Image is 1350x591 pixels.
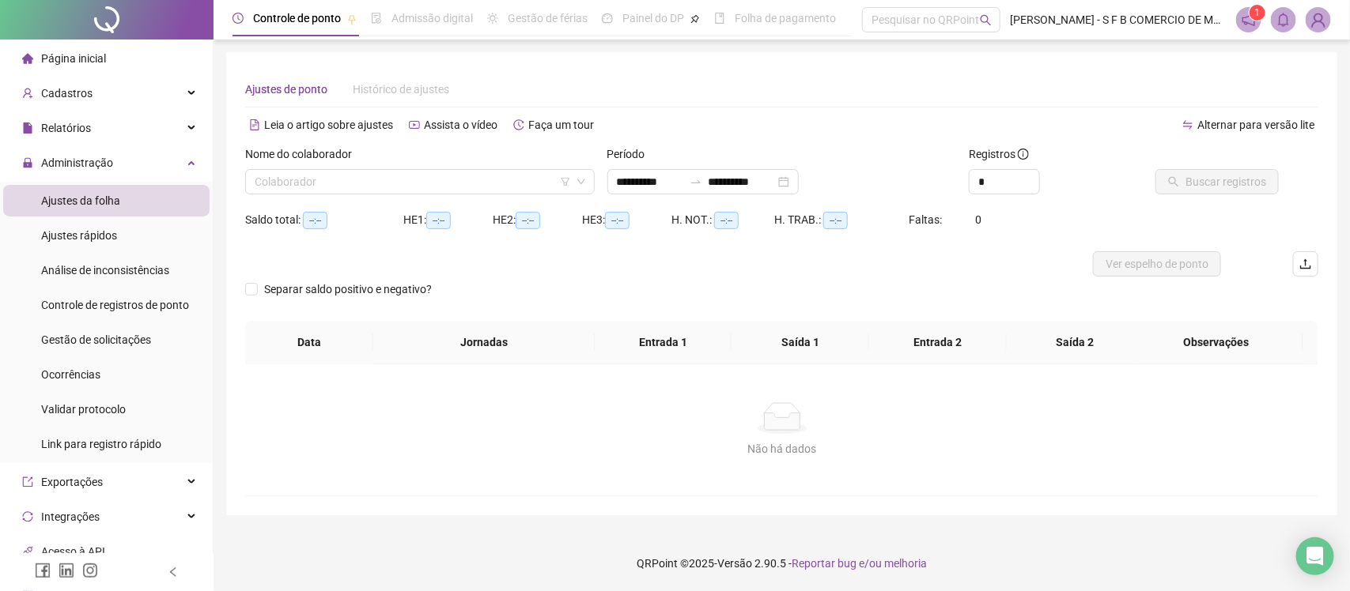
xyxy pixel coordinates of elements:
[1299,258,1312,270] span: upload
[1018,149,1029,160] span: info-circle
[168,567,179,578] span: left
[717,557,752,570] span: Versão
[22,546,33,557] span: api
[493,211,582,229] div: HE 2:
[41,156,113,169] span: Administração
[1197,119,1314,131] span: Alternar para versão lite
[1007,321,1144,364] th: Saída 2
[249,119,260,130] span: file-text
[607,145,656,163] label: Período
[671,211,774,229] div: H. NOT.:
[409,119,420,130] span: youtube
[1250,5,1265,21] sup: 1
[22,122,33,134] span: file
[792,557,927,570] span: Reportar bug e/ou melhoria
[582,211,671,229] div: HE 3:
[233,13,244,24] span: clock-circle
[245,83,327,96] span: Ajustes de ponto
[245,145,362,163] label: Nome do colaborador
[371,13,382,24] span: file-done
[622,12,684,24] span: Painel do DP
[41,510,100,523] span: Integrações
[1276,13,1291,27] span: bell
[714,212,739,229] span: --:--
[595,321,732,364] th: Entrada 1
[976,213,982,226] span: 0
[82,563,98,578] span: instagram
[909,213,944,226] span: Faltas:
[487,13,498,24] span: sun
[424,119,497,131] span: Assista o vídeo
[516,212,540,229] span: --:--
[264,119,393,131] span: Leia o artigo sobre ajustes
[980,14,992,26] span: search
[41,333,151,346] span: Gestão de solicitações
[513,119,524,130] span: history
[732,321,869,364] th: Saída 1
[22,157,33,168] span: lock
[41,194,120,207] span: Ajustes da folha
[561,177,570,186] span: filter
[602,13,613,24] span: dashboard
[735,12,836,24] span: Folha de pagamento
[41,476,103,488] span: Exportações
[774,211,909,229] div: H. TRAB.:
[1141,333,1291,351] span: Observações
[690,175,702,188] span: to
[41,52,106,65] span: Página inicial
[508,12,588,24] span: Gestão de férias
[303,212,327,229] span: --:--
[258,280,438,298] span: Separar saldo positivo e negativo?
[1155,169,1279,194] button: Buscar registros
[714,13,725,24] span: book
[22,88,33,99] span: user-add
[823,212,848,229] span: --:--
[22,511,33,522] span: sync
[1182,119,1193,130] span: swap
[245,211,403,229] div: Saldo total:
[1296,537,1334,575] div: Open Intercom Messenger
[1129,321,1303,364] th: Observações
[41,403,126,416] span: Validar protocolo
[22,53,33,64] span: home
[41,438,161,450] span: Link para registro rápido
[1093,251,1221,277] button: Ver espelho de ponto
[35,563,51,578] span: facebook
[347,14,357,24] span: pushpin
[41,545,105,558] span: Acesso à API
[391,12,473,24] span: Admissão digital
[264,440,1300,457] div: Não há dados
[41,122,91,134] span: Relatórios
[577,177,586,186] span: down
[41,299,189,311] span: Controle de registros de ponto
[403,211,493,229] div: HE 1:
[1010,11,1227,28] span: [PERSON_NAME] - S F B COMERCIO DE MOVEIS E ELETRO
[59,563,74,578] span: linkedin
[969,145,1029,163] span: Registros
[1255,7,1261,18] span: 1
[373,321,595,364] th: Jornadas
[41,229,117,242] span: Ajustes rápidos
[1242,13,1256,27] span: notification
[426,212,451,229] span: --:--
[253,12,341,24] span: Controle de ponto
[41,264,169,277] span: Análise de inconsistências
[605,212,630,229] span: --:--
[869,321,1007,364] th: Entrada 2
[690,175,702,188] span: swap-right
[22,476,33,487] span: export
[245,321,373,364] th: Data
[41,87,93,100] span: Cadastros
[690,14,700,24] span: pushpin
[528,119,594,131] span: Faça um tour
[214,536,1350,591] footer: QRPoint © 2025 - 2.90.5 -
[41,368,100,381] span: Ocorrências
[353,83,449,96] span: Histórico de ajustes
[1307,8,1330,32] img: 82559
